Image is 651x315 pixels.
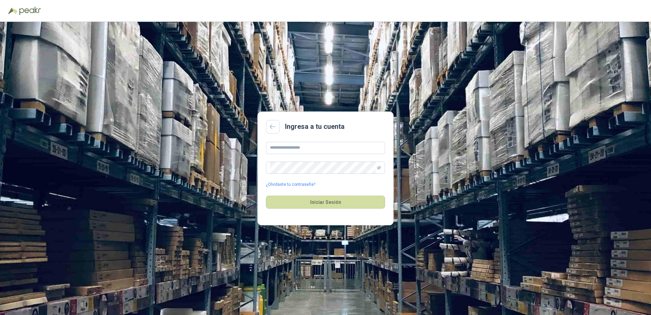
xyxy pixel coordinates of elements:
span: eye-invisible [377,166,381,170]
h2: Ingresa a tu cuenta [285,121,345,132]
a: ¿Olvidaste tu contraseña? [266,181,315,188]
img: Logo [8,7,18,14]
img: Peakr [19,7,41,15]
button: Iniciar Sesión [266,196,385,209]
